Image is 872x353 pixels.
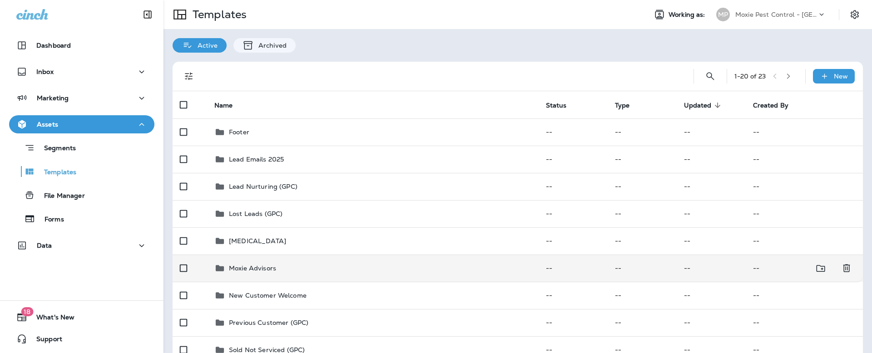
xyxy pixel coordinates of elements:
[27,314,74,324] span: What's New
[37,242,52,249] p: Data
[193,42,218,49] p: Active
[35,144,76,153] p: Segments
[229,128,249,136] p: Footer
[746,255,828,282] td: --
[229,319,308,326] p: Previous Customer (GPC)
[214,102,233,109] span: Name
[684,102,712,109] span: Updated
[9,209,154,228] button: Forms
[180,67,198,85] button: Filters
[701,67,719,85] button: Search Templates
[734,73,766,80] div: 1 - 20 of 23
[9,63,154,81] button: Inbox
[615,101,642,109] span: Type
[9,89,154,107] button: Marketing
[753,101,800,109] span: Created By
[677,282,746,309] td: --
[35,192,85,201] p: File Manager
[35,168,76,177] p: Templates
[229,183,297,190] p: Lead Nurturing (GPC)
[539,282,608,309] td: --
[539,146,608,173] td: --
[677,227,746,255] td: --
[746,282,863,309] td: --
[546,102,567,109] span: Status
[21,307,33,316] span: 18
[753,102,788,109] span: Created By
[608,255,677,282] td: --
[716,8,730,21] div: MP
[669,11,707,19] span: Working as:
[847,6,863,23] button: Settings
[608,282,677,309] td: --
[36,68,54,75] p: Inbox
[677,255,746,282] td: --
[229,292,307,299] p: New Customer Welcome
[37,94,69,102] p: Marketing
[608,118,677,146] td: --
[27,335,62,346] span: Support
[608,146,677,173] td: --
[746,309,863,336] td: --
[229,210,282,217] p: Lost Leads (GPC)
[746,227,863,255] td: --
[834,73,848,80] p: New
[9,115,154,133] button: Assets
[539,118,608,146] td: --
[214,101,245,109] span: Name
[539,309,608,336] td: --
[677,173,746,200] td: --
[9,36,154,54] button: Dashboard
[35,216,64,224] p: Forms
[36,42,71,49] p: Dashboard
[608,309,677,336] td: --
[229,237,286,245] p: [MEDICAL_DATA]
[37,121,58,128] p: Assets
[539,227,608,255] td: --
[746,200,863,227] td: --
[746,173,863,200] td: --
[615,102,630,109] span: Type
[9,186,154,205] button: File Manager
[9,236,154,255] button: Data
[189,8,247,21] p: Templates
[608,173,677,200] td: --
[812,259,830,278] button: Move to folder
[539,200,608,227] td: --
[135,5,160,24] button: Collapse Sidebar
[539,173,608,200] td: --
[746,146,863,173] td: --
[9,308,154,326] button: 18What's New
[837,259,856,278] button: Delete
[9,330,154,348] button: Support
[229,156,284,163] p: Lead Emails 2025
[677,146,746,173] td: --
[735,11,817,18] p: Moxie Pest Control - [GEOGRAPHIC_DATA]
[9,138,154,157] button: Segments
[677,118,746,146] td: --
[608,227,677,255] td: --
[684,101,723,109] span: Updated
[546,101,579,109] span: Status
[746,118,863,146] td: --
[677,309,746,336] td: --
[608,200,677,227] td: --
[229,265,276,272] p: Moxie Advisors
[9,162,154,181] button: Templates
[539,255,608,282] td: --
[677,200,746,227] td: --
[254,42,287,49] p: Archived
